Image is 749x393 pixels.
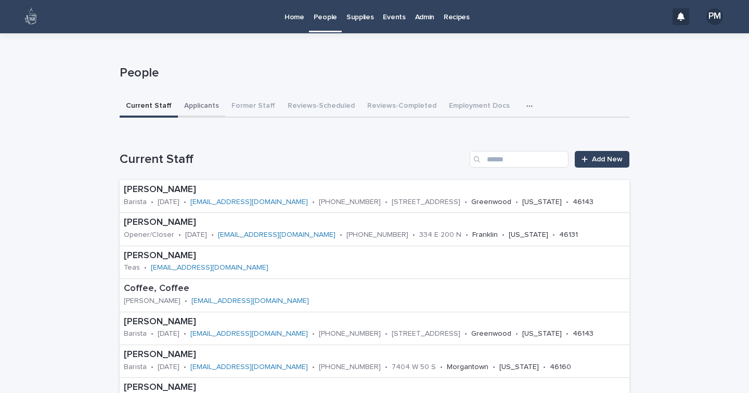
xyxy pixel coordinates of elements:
[346,231,408,238] a: [PHONE_NUMBER]
[218,231,335,238] a: [EMAIL_ADDRESS][DOMAIN_NAME]
[158,329,179,338] p: [DATE]
[706,8,723,25] div: PM
[443,96,516,118] button: Employment Docs
[319,363,381,371] a: [PHONE_NUMBER]
[124,363,147,372] p: Barista
[225,96,281,118] button: Former Staff
[124,263,140,272] p: Teas
[120,96,178,118] button: Current Staff
[543,363,546,372] p: •
[281,96,361,118] button: Reviews-Scheduled
[151,198,153,207] p: •
[211,231,214,239] p: •
[178,231,181,239] p: •
[124,217,625,229] p: [PERSON_NAME]
[120,345,629,378] a: [PERSON_NAME]Barista•[DATE]•[EMAIL_ADDRESS][DOMAIN_NAME]•[PHONE_NUMBER]•7404 W 50 S•Morgantown•[U...
[522,329,562,338] p: [US_STATE]
[190,330,308,337] a: [EMAIL_ADDRESS][DOMAIN_NAME]
[124,349,625,361] p: [PERSON_NAME]
[120,213,629,246] a: [PERSON_NAME]Opener/Closer•[DATE]•[EMAIL_ADDRESS][DOMAIN_NAME]•[PHONE_NUMBER]•334 E 200 N•Frankli...
[471,198,511,207] p: Greenwood
[340,231,342,239] p: •
[151,264,268,271] a: [EMAIL_ADDRESS][DOMAIN_NAME]
[124,297,180,306] p: [PERSON_NAME]
[464,198,467,207] p: •
[120,66,625,81] p: People
[392,363,436,372] p: 7404 W 50 S
[184,198,186,207] p: •
[515,198,518,207] p: •
[392,198,460,207] p: [STREET_ADDRESS]
[440,363,443,372] p: •
[470,151,569,168] input: Search
[191,297,309,305] a: [EMAIL_ADDRESS][DOMAIN_NAME]
[319,198,381,206] a: [PHONE_NUMBER]
[493,363,495,372] p: •
[419,231,461,239] p: 334 E 200 N
[552,231,555,239] p: •
[522,198,562,207] p: [US_STATE]
[151,363,153,372] p: •
[412,231,415,239] p: •
[124,329,147,338] p: Barista
[515,329,518,338] p: •
[120,246,629,279] a: [PERSON_NAME]Teas•[EMAIL_ADDRESS][DOMAIN_NAME]
[509,231,548,239] p: [US_STATE]
[385,329,388,338] p: •
[550,363,571,372] p: 46160
[499,363,539,372] p: [US_STATE]
[447,363,488,372] p: Morgantown
[319,330,381,337] a: [PHONE_NUMBER]
[124,316,625,328] p: [PERSON_NAME]
[151,329,153,338] p: •
[592,156,623,163] span: Add New
[184,329,186,338] p: •
[471,329,511,338] p: Greenwood
[573,329,593,338] p: 46143
[144,263,147,272] p: •
[178,96,225,118] button: Applicants
[385,363,388,372] p: •
[361,96,443,118] button: Reviews-Completed
[185,297,187,306] p: •
[184,363,186,372] p: •
[124,250,341,262] p: [PERSON_NAME]
[190,198,308,206] a: [EMAIL_ADDRESS][DOMAIN_NAME]
[573,198,593,207] p: 46143
[312,329,315,338] p: •
[120,180,629,213] a: [PERSON_NAME]Barista•[DATE]•[EMAIL_ADDRESS][DOMAIN_NAME]•[PHONE_NUMBER]•[STREET_ADDRESS]•Greenwoo...
[158,363,179,372] p: [DATE]
[120,312,629,345] a: [PERSON_NAME]Barista•[DATE]•[EMAIL_ADDRESS][DOMAIN_NAME]•[PHONE_NUMBER]•[STREET_ADDRESS]•Greenwoo...
[124,283,374,295] p: Coffee, Coffee
[464,329,467,338] p: •
[124,231,174,239] p: Opener/Closer
[312,363,315,372] p: •
[385,198,388,207] p: •
[120,279,629,312] a: Coffee, Coffee[PERSON_NAME]•[EMAIL_ADDRESS][DOMAIN_NAME]
[312,198,315,207] p: •
[575,151,629,168] a: Add New
[190,363,308,371] a: [EMAIL_ADDRESS][DOMAIN_NAME]
[158,198,179,207] p: [DATE]
[566,329,569,338] p: •
[466,231,468,239] p: •
[566,198,569,207] p: •
[559,231,578,239] p: 46131
[392,329,460,338] p: [STREET_ADDRESS]
[21,6,42,27] img: 80hjoBaRqlyywVK24fQd
[185,231,207,239] p: [DATE]
[124,198,147,207] p: Barista
[472,231,498,239] p: Franklin
[124,184,625,196] p: [PERSON_NAME]
[502,231,505,239] p: •
[120,152,466,167] h1: Current Staff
